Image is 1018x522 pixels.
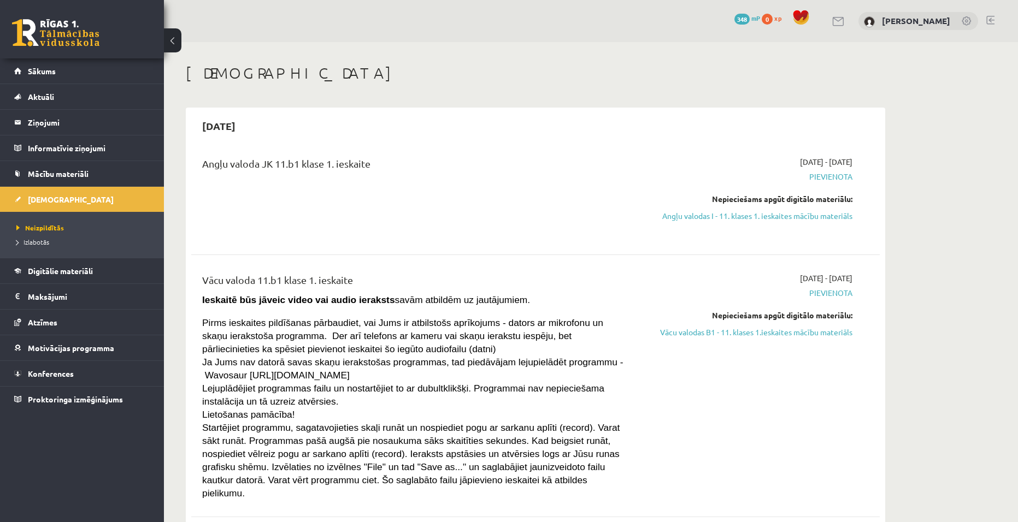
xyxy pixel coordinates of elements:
span: Sākums [28,66,56,76]
span: [DEMOGRAPHIC_DATA] [28,194,114,204]
span: Konferences [28,369,74,378]
a: Digitālie materiāli [14,258,150,283]
a: Atzīmes [14,310,150,335]
span: 0 [762,14,773,25]
span: Neizpildītās [16,223,64,232]
span: Pirms ieskaites pildīšanas pārbaudiet, vai Jums ir atbilstošs aprīkojums - dators ar mikrofonu un... [202,317,603,354]
a: Izlabotās [16,237,153,247]
a: Informatīvie ziņojumi [14,135,150,161]
div: Vācu valoda 11.b1 klase 1. ieskaite [202,272,630,293]
a: Angļu valodas I - 11. klases 1. ieskaites mācību materiāls [646,210,852,222]
legend: Ziņojumi [28,110,150,135]
span: Startējiet programmu, sagatavojieties skaļi runāt un nospiediet pogu ar sarkanu aplīti (record). ... [202,422,620,499]
span: Aktuāli [28,92,54,102]
a: Neizpildītās [16,223,153,233]
strong: Ieskaitē būs jāveic video vai audio ieraksts [202,294,395,305]
img: Ivans Jakubancs [864,16,875,27]
a: Vācu valodas B1 - 11. klases 1.ieskaites mācību materiāls [646,327,852,338]
span: Pievienota [646,171,852,182]
span: Ja Jums nav datorā savas skaņu ierakstošas programmas, tad piedāvājam lejupielādēt programmu - Wa... [202,357,623,381]
legend: Informatīvie ziņojumi [28,135,150,161]
span: xp [774,14,781,22]
a: Mācību materiāli [14,161,150,186]
legend: Maksājumi [28,284,150,309]
span: Pievienota [646,287,852,299]
span: mP [751,14,760,22]
span: Mācību materiāli [28,169,89,179]
span: 348 [734,14,750,25]
a: Sākums [14,58,150,84]
span: savām atbildēm uz jautājumiem. [202,294,530,305]
span: Proktoringa izmēģinājums [28,394,123,404]
div: Nepieciešams apgūt digitālo materiālu: [646,193,852,205]
a: Rīgas 1. Tālmācības vidusskola [12,19,99,46]
span: [DATE] - [DATE] [800,272,852,284]
h2: [DATE] [191,113,246,139]
a: Proktoringa izmēģinājums [14,387,150,412]
span: Lietošanas pamācība! [202,409,295,420]
span: Motivācijas programma [28,343,114,353]
a: 348 mP [734,14,760,22]
a: Ziņojumi [14,110,150,135]
div: Angļu valoda JK 11.b1 klase 1. ieskaite [202,156,630,176]
h1: [DEMOGRAPHIC_DATA] [186,64,885,82]
span: Izlabotās [16,238,49,246]
a: Aktuāli [14,84,150,109]
a: Maksājumi [14,284,150,309]
span: Lejuplādējiet programmas failu un nostartējiet to ar dubultklikšķi. Programmai nav nepieciešama i... [202,383,604,407]
div: Nepieciešams apgūt digitālo materiālu: [646,310,852,321]
span: Atzīmes [28,317,57,327]
a: Konferences [14,361,150,386]
a: [PERSON_NAME] [882,15,950,26]
a: 0 xp [762,14,787,22]
a: [DEMOGRAPHIC_DATA] [14,187,150,212]
a: Motivācijas programma [14,335,150,360]
span: [DATE] - [DATE] [800,156,852,168]
span: Digitālie materiāli [28,266,93,276]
